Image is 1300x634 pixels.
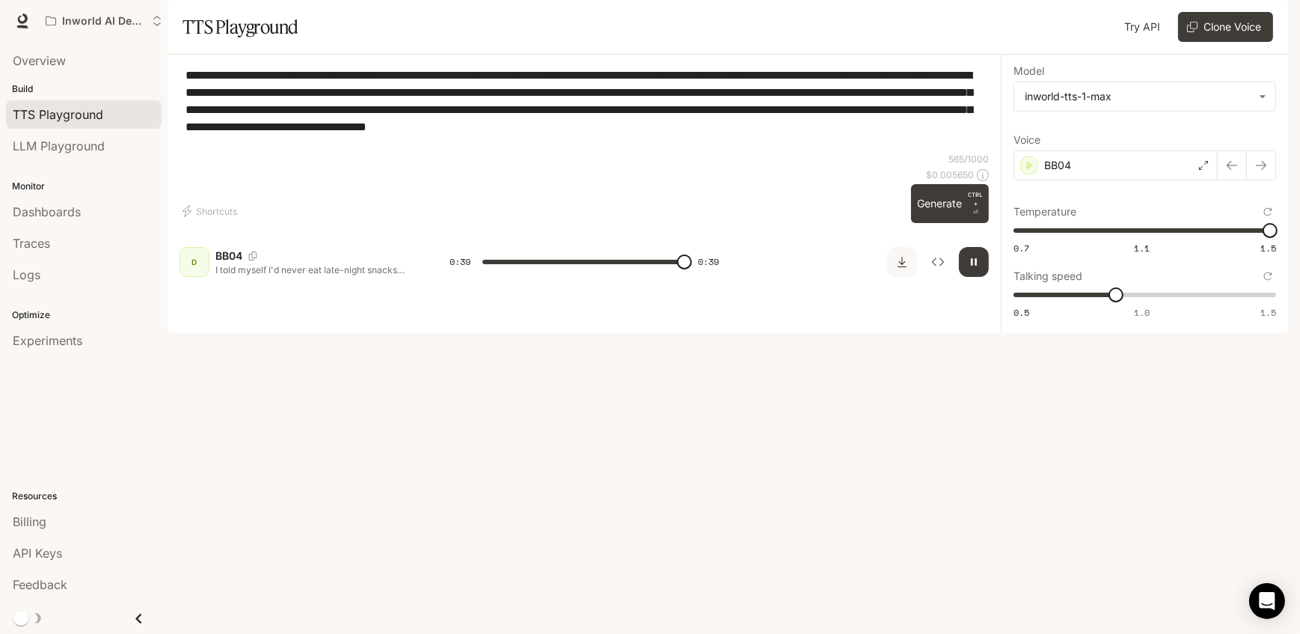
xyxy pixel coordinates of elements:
h1: TTS Playground [183,12,298,42]
button: Download audio [887,247,917,277]
div: inworld-tts-1-max [1014,82,1275,111]
p: $ 0.005650 [926,168,974,181]
span: 1.5 [1260,306,1276,319]
p: 565 / 1000 [948,153,989,165]
button: Open workspace menu [39,6,169,36]
span: 1.5 [1260,242,1276,254]
button: GenerateCTRL +⏎ [911,184,989,223]
p: Temperature [1014,207,1076,217]
div: Open Intercom Messenger [1249,583,1285,619]
p: Talking speed [1014,271,1082,281]
span: 1.1 [1134,242,1150,254]
button: Inspect [923,247,953,277]
button: Reset to default [1260,268,1276,284]
button: Clone Voice [1178,12,1273,42]
span: 0.5 [1014,306,1029,319]
p: Model [1014,66,1044,76]
span: 1.0 [1134,306,1150,319]
span: 0.7 [1014,242,1029,254]
p: ⏎ [968,190,983,217]
p: BB04 [1044,158,1071,173]
div: inworld-tts-1-max [1025,89,1251,104]
button: Reset to default [1260,204,1276,220]
button: Shortcuts [180,199,243,223]
a: Try API [1118,12,1166,42]
p: Voice [1014,135,1040,145]
button: Copy Voice ID [242,252,263,260]
p: CTRL + [968,190,983,208]
p: Inworld AI Demos [62,15,146,28]
div: D [183,250,206,274]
